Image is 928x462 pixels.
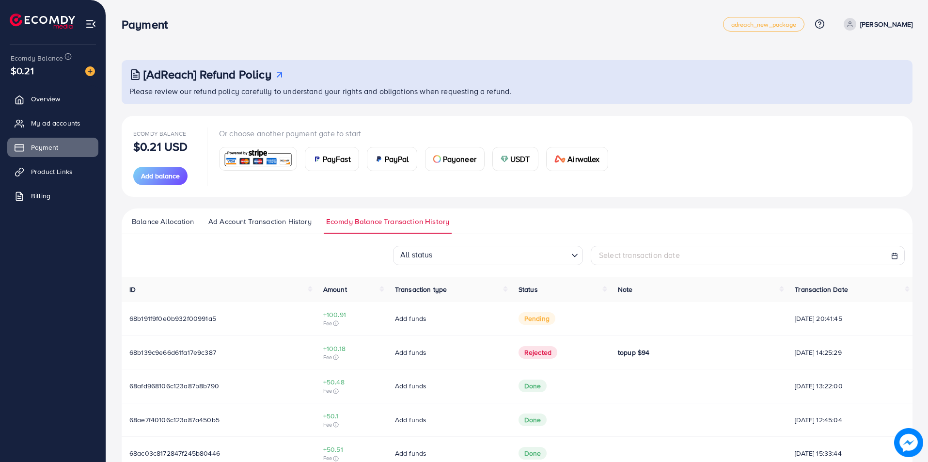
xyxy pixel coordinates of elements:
[618,348,649,357] span: topup $94
[129,381,219,391] span: 68afd968106c123a87b8b790
[519,414,547,426] span: Done
[393,246,583,265] div: Search for option
[323,285,347,294] span: Amount
[618,285,633,294] span: Note
[7,113,98,133] a: My ad accounts
[31,167,73,176] span: Product Links
[219,147,297,171] a: card
[129,415,220,425] span: 68ae7f40106c123a87a450b5
[7,138,98,157] a: Payment
[122,17,175,32] h3: Payment
[326,216,449,227] span: Ecomdy Balance Transaction History
[7,186,98,206] a: Billing
[129,348,216,357] span: 68b139c9e66d61fa17e9c387
[795,415,905,425] span: [DATE] 12:45:04
[443,153,476,165] span: Payoneer
[395,348,426,357] span: Add funds
[219,127,616,139] p: Or choose another payment gate to start
[795,381,905,391] span: [DATE] 13:22:00
[367,147,417,171] a: cardPayPal
[133,129,186,138] span: Ecomdy Balance
[129,314,216,323] span: 68b191f9f0e0b932f00991a5
[133,167,188,185] button: Add balance
[860,18,912,30] p: [PERSON_NAME]
[395,415,426,425] span: Add funds
[375,155,383,163] img: card
[323,454,379,462] span: Fee
[323,353,379,361] span: Fee
[132,216,194,227] span: Balance Allocation
[222,148,294,169] img: card
[31,118,80,128] span: My ad accounts
[323,319,379,327] span: Fee
[323,310,379,319] span: +100.91
[323,377,379,387] span: +50.48
[501,155,508,163] img: card
[7,162,98,181] a: Product Links
[208,216,312,227] span: Ad Account Transaction History
[11,64,34,78] span: $0.21
[425,147,485,171] a: cardPayoneer
[323,153,351,165] span: PayFast
[398,246,435,262] span: All status
[133,141,188,152] p: $0.21 USD
[492,147,538,171] a: cardUSDT
[795,285,848,294] span: Transaction Date
[546,147,608,171] a: cardAirwallex
[10,14,75,29] img: logo
[395,285,447,294] span: Transaction type
[395,448,426,458] span: Add funds
[323,445,379,454] span: +50.51
[31,191,50,201] span: Billing
[85,18,96,30] img: menu
[795,448,905,458] span: [DATE] 15:33:44
[323,387,379,395] span: Fee
[519,312,555,325] span: pending
[395,381,426,391] span: Add funds
[731,21,796,28] span: adreach_new_package
[305,147,359,171] a: cardPayFast
[11,53,63,63] span: Ecomdy Balance
[85,66,95,76] img: image
[795,348,905,357] span: [DATE] 14:25:29
[323,411,379,421] span: +50.1
[519,447,547,460] span: Done
[323,421,379,429] span: Fee
[894,428,923,457] img: image
[129,85,907,97] p: Please review our refund policy carefully to understand your rights and obligations when requesti...
[554,155,566,163] img: card
[519,380,547,392] span: Done
[7,89,98,109] a: Overview
[599,250,680,260] span: Select transaction date
[433,155,441,163] img: card
[510,153,530,165] span: USDT
[436,247,567,262] input: Search for option
[141,171,180,181] span: Add balance
[395,314,426,323] span: Add funds
[323,344,379,353] span: +100.18
[567,153,599,165] span: Airwallex
[795,314,905,323] span: [DATE] 20:41:45
[519,285,538,294] span: Status
[313,155,321,163] img: card
[129,448,220,458] span: 68ac03c8172847f245b80446
[143,67,271,81] h3: [AdReach] Refund Policy
[31,143,58,152] span: Payment
[840,18,912,31] a: [PERSON_NAME]
[385,153,409,165] span: PayPal
[129,285,136,294] span: ID
[31,94,60,104] span: Overview
[723,17,804,32] a: adreach_new_package
[519,346,557,359] span: Rejected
